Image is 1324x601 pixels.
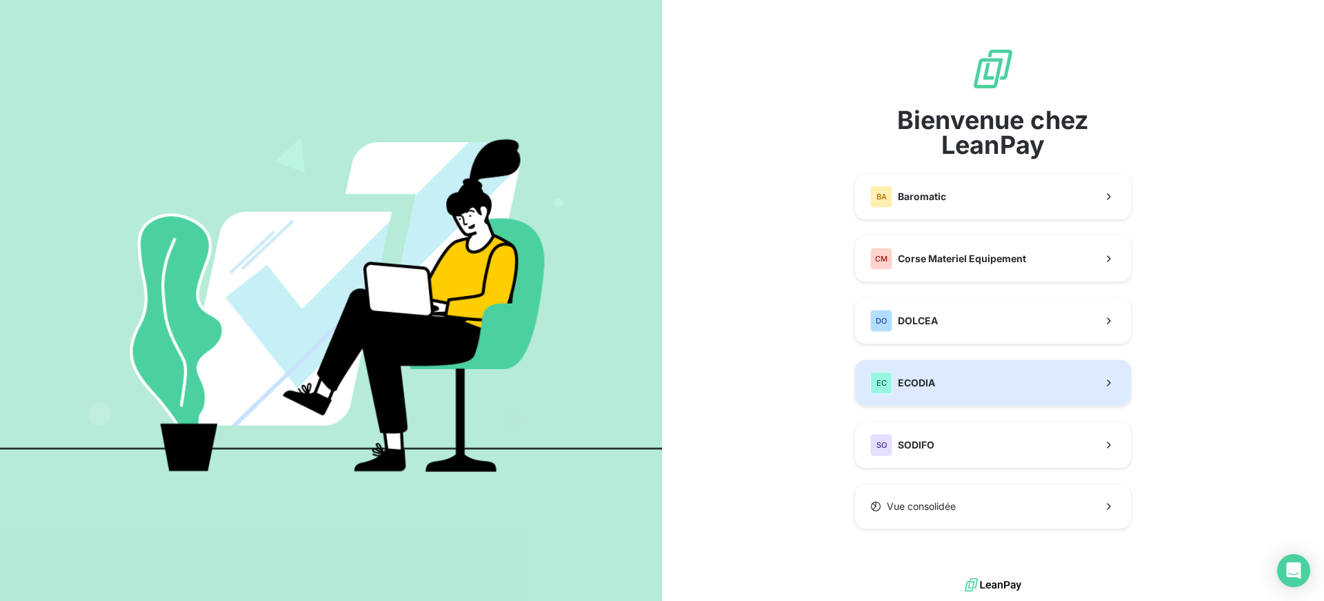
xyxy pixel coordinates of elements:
[898,190,946,204] span: Baromatic
[870,310,892,332] div: DO
[898,314,938,328] span: DOLCEA
[855,422,1131,468] button: SOSODIFO
[855,298,1131,344] button: DODOLCEA
[855,360,1131,406] button: ECECODIA
[971,47,1015,91] img: logo sigle
[870,248,892,270] div: CM
[1277,554,1310,587] div: Open Intercom Messenger
[870,372,892,394] div: EC
[898,438,934,452] span: SODIFO
[855,108,1131,157] span: Bienvenue chez LeanPay
[965,575,1021,595] img: logo
[855,484,1131,529] button: Vue consolidée
[855,174,1131,219] button: BABaromatic
[898,252,1026,266] span: Corse Materiel Equipement
[887,500,956,513] span: Vue consolidée
[870,434,892,456] div: SO
[870,186,892,208] div: BA
[898,376,935,390] span: ECODIA
[855,236,1131,282] button: CMCorse Materiel Equipement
